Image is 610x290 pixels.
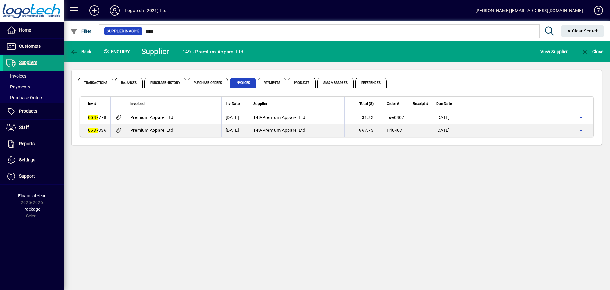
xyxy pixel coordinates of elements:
button: More options [575,125,586,135]
a: Invoices [3,71,64,81]
span: Tue0807 [387,115,404,120]
span: Order # [387,100,399,107]
span: Purchase History [144,78,186,88]
span: View Supplier [540,46,568,57]
span: Fri0407 [387,128,403,133]
span: Transactions [78,78,113,88]
span: Due Date [436,100,452,107]
button: Close [579,46,605,57]
span: 336 [88,128,106,133]
button: Back [69,46,93,57]
div: Enquiry [98,46,137,57]
app-page-header-button: Close enquiry [574,46,610,57]
span: Staff [19,125,29,130]
td: 31.33 [344,111,383,124]
span: References [355,78,387,88]
span: Payments [6,84,30,89]
span: Payments [258,78,286,88]
span: Inv Date [226,100,240,107]
button: View Supplier [539,46,569,57]
div: Supplier [253,100,341,107]
span: Products [288,78,316,88]
span: Home [19,27,31,32]
div: Logotech (2021) Ltd [125,5,166,16]
span: 778 [88,115,106,120]
span: Premium Apparel Ltd [130,115,173,120]
button: Profile [105,5,125,16]
span: Supplier Invoice [107,28,139,34]
td: - [249,111,344,124]
span: Invoices [6,74,26,79]
div: [PERSON_NAME] [EMAIL_ADDRESS][DOMAIN_NAME] [475,5,583,16]
span: Premium Apparel Ltd [130,128,173,133]
a: Products [3,103,64,119]
div: 149 - Premium Apparel Ltd [182,47,243,57]
span: SMS Messages [317,78,354,88]
a: Payments [3,81,64,92]
span: Suppliers [19,60,37,65]
span: 149 [253,128,261,133]
a: Support [3,168,64,184]
span: Receipt # [413,100,428,107]
button: More options [575,112,586,123]
em: 0587 [88,128,98,133]
div: Inv # [88,100,106,107]
span: Clear Search [566,28,599,33]
span: Premium Apparel Ltd [262,128,306,133]
span: Invoices [230,78,256,88]
span: Back [70,49,91,54]
a: Settings [3,152,64,168]
div: Inv Date [226,100,245,107]
span: Invoiced [130,100,145,107]
span: Balances [115,78,143,88]
div: Supplier [141,46,169,57]
a: Purchase Orders [3,92,64,103]
span: Customers [19,44,41,49]
span: Financial Year [18,193,46,198]
em: 0587 [88,115,98,120]
span: Support [19,173,35,179]
td: - [249,124,344,137]
span: Purchase Orders [188,78,228,88]
td: [DATE] [221,111,249,124]
div: Order # [387,100,405,107]
span: Close [581,49,603,54]
a: Knowledge Base [589,1,602,22]
button: Filter [69,25,93,37]
span: Supplier [253,100,267,107]
button: Clear [561,25,604,37]
a: Reports [3,136,64,152]
div: Due Date [436,100,548,107]
span: Premium Apparel Ltd [262,115,306,120]
span: Settings [19,157,35,162]
button: Add [84,5,105,16]
td: [DATE] [432,111,552,124]
span: Total ($) [359,100,374,107]
app-page-header-button: Back [64,46,98,57]
a: Home [3,22,64,38]
span: Products [19,109,37,114]
span: Package [23,207,40,212]
a: Customers [3,39,64,54]
td: 967.73 [344,124,383,137]
div: Total ($) [349,100,379,107]
span: Filter [70,29,91,34]
span: Purchase Orders [6,95,43,100]
td: [DATE] [221,124,249,137]
span: Inv # [88,100,96,107]
div: Invoiced [130,100,218,107]
span: Reports [19,141,35,146]
td: [DATE] [432,124,552,137]
span: 149 [253,115,261,120]
a: Staff [3,120,64,136]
